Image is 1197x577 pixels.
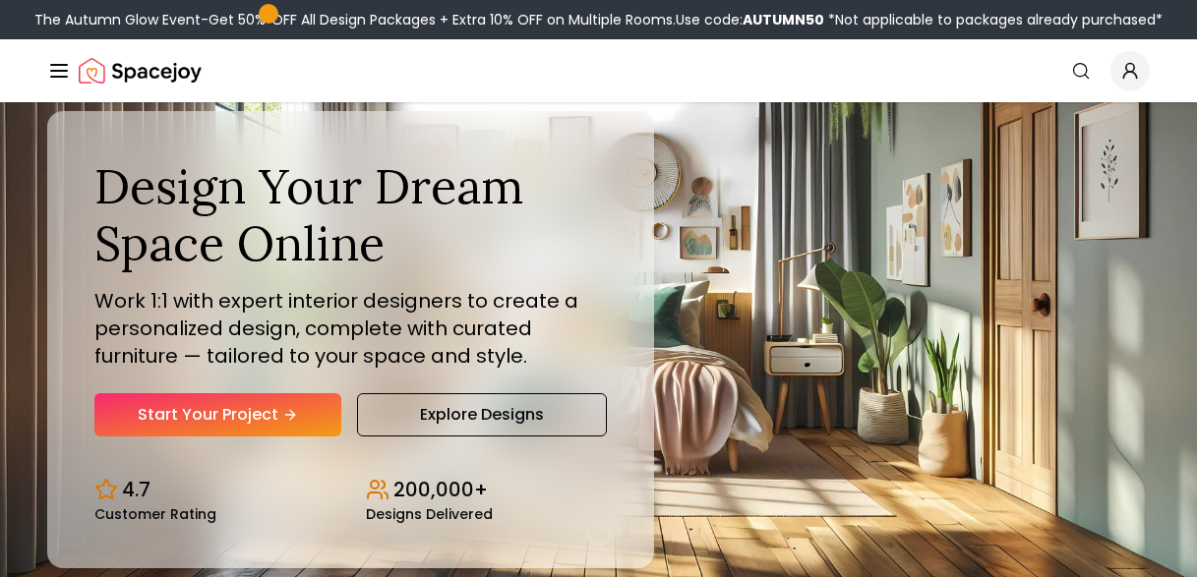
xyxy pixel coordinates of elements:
[94,507,216,521] small: Customer Rating
[94,158,607,271] h1: Design Your Dream Space Online
[393,476,488,503] p: 200,000+
[79,51,202,90] img: Spacejoy Logo
[122,476,150,503] p: 4.7
[47,39,1150,102] nav: Global
[824,10,1163,29] span: *Not applicable to packages already purchased*
[743,10,824,29] b: AUTUMN50
[366,507,493,521] small: Designs Delivered
[79,51,202,90] a: Spacejoy
[676,10,824,29] span: Use code:
[34,10,1163,29] div: The Autumn Glow Event-Get 50% OFF All Design Packages + Extra 10% OFF on Multiple Rooms.
[94,460,607,521] div: Design stats
[94,287,607,370] p: Work 1:1 with expert interior designers to create a personalized design, complete with curated fu...
[357,393,606,436] a: Explore Designs
[94,393,341,436] a: Start Your Project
